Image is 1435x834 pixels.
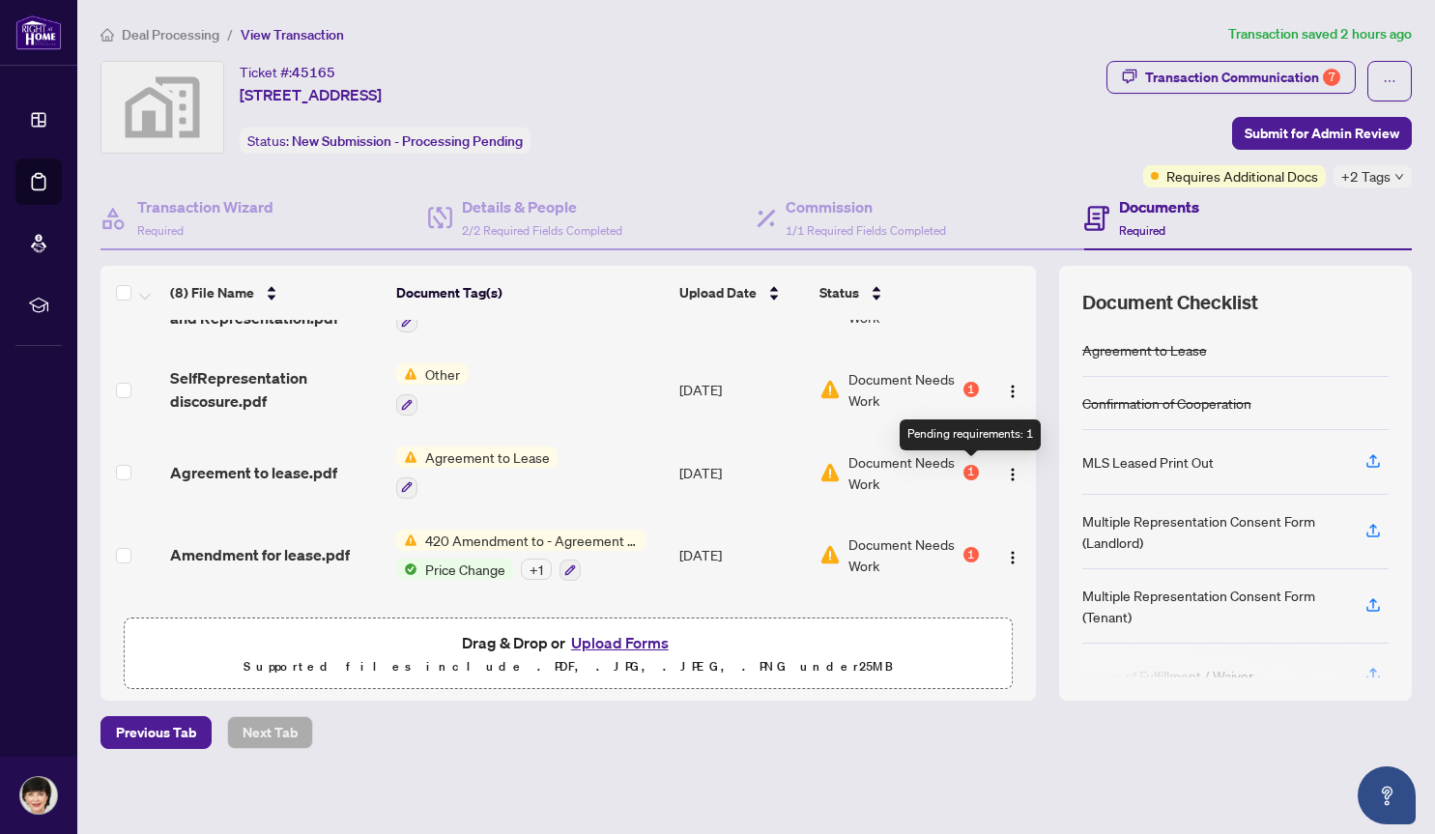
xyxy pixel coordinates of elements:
span: SelfRepresentation discosure.pdf [170,366,381,413]
button: Status Icon420 Amendment to - Agreement to Lease - ResidentialStatus IconPrice Change+1 [396,530,646,582]
span: Document Checklist [1082,289,1258,316]
img: Status Icon [396,530,417,551]
li: / [227,23,233,45]
th: Upload Date [672,266,812,320]
h4: Details & People [462,195,622,218]
img: Logo [1005,384,1020,399]
span: New Submission - Processing Pending [292,132,523,150]
img: logo [15,14,62,50]
button: Next Tab [227,716,313,749]
span: down [1394,172,1404,182]
span: 420 Amendment to - Agreement to Lease - Residential [417,530,646,551]
p: Supported files include .PDF, .JPG, .JPEG, .PNG under 25 MB [136,655,1000,678]
img: Logo [1005,467,1020,482]
button: Submit for Admin Review [1232,117,1412,150]
span: Required [1119,223,1165,238]
span: Submit for Admin Review [1245,118,1399,149]
span: Drag & Drop orUpload FormsSupported files include .PDF, .JPG, .JPEG, .PNG under25MB [125,618,1012,690]
div: 7 [1323,69,1340,86]
img: Document Status [819,462,841,483]
img: Status Icon [396,363,417,385]
article: Transaction saved 2 hours ago [1228,23,1412,45]
img: Logo [1005,550,1020,565]
td: [DATE] [672,514,812,597]
span: 45165 [292,64,335,81]
th: Document Tag(s) [388,266,672,320]
img: svg%3e [101,62,223,153]
img: Document Status [819,544,841,565]
div: MLS Leased Print Out [1082,451,1214,473]
span: [STREET_ADDRESS] [240,83,382,106]
button: Logo [997,457,1028,488]
button: Status IconAgreement to Lease [396,446,558,499]
button: Previous Tab [100,716,212,749]
div: Ticket #: [240,61,335,83]
img: Document Status [819,379,841,400]
img: Profile Icon [20,777,57,814]
span: Document Needs Work [848,533,960,576]
span: 1/1 Required Fields Completed [786,223,946,238]
th: Status [812,266,987,320]
span: View Transaction [241,26,344,43]
span: Price Change [417,559,513,580]
span: ellipsis [1383,74,1396,88]
div: Multiple Representation Consent Form (Tenant) [1082,585,1342,627]
span: Status [819,282,859,303]
button: Logo [997,374,1028,405]
div: Transaction Communication [1145,62,1340,93]
th: (8) File Name [162,266,388,320]
div: + 1 [521,559,552,580]
button: Transaction Communication7 [1106,61,1356,94]
div: Multiple Representation Consent Form (Landlord) [1082,510,1342,553]
div: Agreement to Lease [1082,339,1207,360]
img: Status Icon [396,559,417,580]
h4: Transaction Wizard [137,195,273,218]
span: Other [417,363,468,385]
span: Amendment for lease.pdf [170,543,350,566]
button: Logo [997,539,1028,570]
h4: Commission [786,195,946,218]
img: Status Icon [396,446,417,468]
div: 1 [963,382,979,397]
h4: Documents [1119,195,1199,218]
span: +2 Tags [1341,165,1391,187]
span: home [100,28,114,42]
td: [DATE] [672,596,812,679]
span: Agreement to lease.pdf [170,461,337,484]
span: Agreement to Lease [417,446,558,468]
div: Confirmation of Cooperation [1082,392,1251,414]
button: Upload Forms [565,630,674,655]
button: Open asap [1358,766,1416,824]
td: [DATE] [672,348,812,431]
div: Status: [240,128,531,154]
div: 1 [963,547,979,562]
span: Previous Tab [116,717,196,748]
span: Document Needs Work [848,451,960,494]
span: Deal Processing [122,26,219,43]
div: 1 [963,465,979,480]
span: 2/2 Required Fields Completed [462,223,622,238]
td: [DATE] [672,431,812,514]
span: Upload Date [679,282,757,303]
span: Document Needs Work [848,368,960,411]
span: (8) File Name [170,282,254,303]
span: Requires Additional Docs [1166,165,1318,187]
span: Required [137,223,184,238]
button: Status IconOther [396,363,468,416]
span: Drag & Drop or [462,630,674,655]
div: Pending requirements: 1 [900,419,1041,450]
